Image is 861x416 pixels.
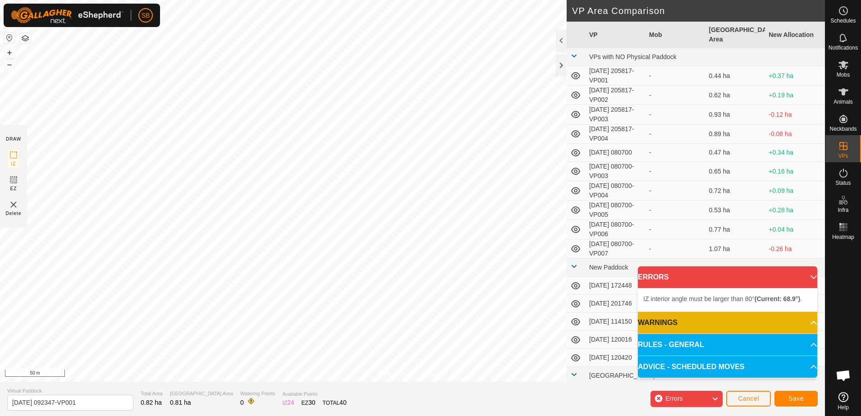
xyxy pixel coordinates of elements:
[765,22,825,48] th: New Allocation
[705,86,765,105] td: 0.62 ha
[829,126,856,132] span: Neckbands
[8,199,19,210] img: VP
[705,220,765,239] td: 0.77 ha
[765,162,825,181] td: +0.16 ha
[765,66,825,86] td: +0.37 ha
[282,398,294,407] div: IZ
[240,399,244,406] span: 0
[287,399,294,406] span: 24
[572,5,825,16] h2: VP Area Comparison
[20,33,31,44] button: Map Layers
[141,390,163,398] span: Total Area
[302,398,316,407] div: EZ
[638,272,669,283] span: ERRORS
[586,124,646,144] td: [DATE] 205817-VP004
[638,339,704,350] span: RULES - GENERAL
[649,129,702,139] div: -
[705,201,765,220] td: 0.53 ha
[649,71,702,81] div: -
[586,66,646,86] td: [DATE] 205817-VP001
[765,220,825,239] td: +0.04 ha
[586,144,646,162] td: [DATE] 080700
[638,361,744,372] span: ADVICE - SCHEDULED MOVES
[832,234,854,240] span: Heatmap
[830,18,856,23] span: Schedules
[705,105,765,124] td: 0.93 ha
[170,399,191,406] span: 0.81 ha
[339,399,347,406] span: 40
[834,99,853,105] span: Animals
[377,370,411,378] a: Privacy Policy
[586,181,646,201] td: [DATE] 080700-VP004
[765,181,825,201] td: +0.09 ha
[308,399,316,406] span: 30
[649,244,702,254] div: -
[649,186,702,196] div: -
[586,239,646,259] td: [DATE] 080700-VP007
[765,86,825,105] td: +0.19 ha
[765,144,825,162] td: +0.34 ha
[170,390,233,398] span: [GEOGRAPHIC_DATA] Area
[589,53,677,60] span: VPs with NO Physical Paddock
[586,86,646,105] td: [DATE] 205817-VP002
[705,162,765,181] td: 0.65 ha
[638,288,817,311] p-accordion-content: ERRORS
[7,387,133,395] span: Virtual Paddock
[4,32,15,43] button: Reset Map
[282,390,346,398] span: Available Points
[323,398,347,407] div: TOTAL
[838,153,848,159] span: VPs
[6,136,21,142] div: DRAW
[705,239,765,259] td: 1.07 ha
[4,59,15,70] button: –
[774,391,818,407] button: Save
[141,399,162,406] span: 0.82 ha
[589,372,655,379] span: [GEOGRAPHIC_DATA]
[829,45,858,50] span: Notifications
[649,225,702,234] div: -
[838,207,848,213] span: Infra
[142,11,150,20] span: SB
[765,124,825,144] td: -0.08 ha
[649,91,702,100] div: -
[4,47,15,58] button: +
[586,162,646,181] td: [DATE] 080700-VP003
[738,395,759,402] span: Cancel
[586,349,646,367] td: [DATE] 120420
[705,144,765,162] td: 0.47 ha
[586,277,646,295] td: [DATE] 172448
[10,185,17,192] span: EZ
[638,356,817,378] p-accordion-header: ADVICE - SCHEDULED MOVES
[705,181,765,201] td: 0.72 ha
[6,210,22,217] span: Delete
[638,334,817,356] p-accordion-header: RULES - GENERAL
[586,22,646,48] th: VP
[11,160,16,167] span: IZ
[586,295,646,313] td: [DATE] 201746
[638,317,678,328] span: WARNINGS
[705,22,765,48] th: [GEOGRAPHIC_DATA] Area
[765,105,825,124] td: -0.12 ha
[837,72,850,78] span: Mobs
[586,331,646,349] td: [DATE] 120016
[705,124,765,144] td: 0.89 ha
[643,295,802,302] span: IZ interior angle must be larger than 80° .
[665,395,682,402] span: Errors
[705,66,765,86] td: 0.44 ha
[240,390,275,398] span: Watering Points
[638,266,817,288] p-accordion-header: ERRORS
[765,239,825,259] td: -0.26 ha
[825,389,861,414] a: Help
[638,312,817,334] p-accordion-header: WARNINGS
[586,220,646,239] td: [DATE] 080700-VP006
[649,110,702,119] div: -
[649,206,702,215] div: -
[726,391,771,407] button: Cancel
[830,362,857,389] div: Open chat
[586,105,646,124] td: [DATE] 205817-VP003
[788,395,804,402] span: Save
[835,180,851,186] span: Status
[755,295,800,302] b: (Current: 68.9°)
[586,313,646,331] td: [DATE] 114150
[421,370,448,378] a: Contact Us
